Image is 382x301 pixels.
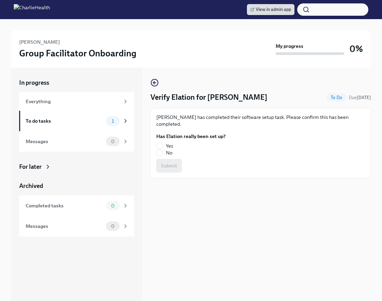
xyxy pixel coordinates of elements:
span: View in admin app [250,6,291,13]
strong: My progress [276,43,303,50]
div: Completed tasks [26,202,103,209]
span: No [166,149,172,156]
span: Due [349,95,371,100]
label: Has Elation really been set up? [156,133,226,140]
h6: [PERSON_NAME] [19,38,60,46]
a: Completed tasks0 [19,195,134,216]
a: To do tasks1 [19,111,134,131]
div: For later [19,163,42,171]
span: 0 [107,139,119,144]
a: In progress [19,79,134,87]
strong: [DATE] [357,95,371,100]
h3: 0% [350,43,363,55]
h3: Group Facilitator Onboarding [19,47,136,59]
a: Messages0 [19,131,134,152]
div: Everything [26,98,120,105]
span: Yes [166,142,173,149]
span: 1 [108,119,118,124]
p: [PERSON_NAME] has completed their software setup task. Please confirm this has been completed. [156,114,365,127]
a: Archived [19,182,134,190]
div: Messages [26,138,103,145]
span: October 12th, 2025 09:00 [349,94,371,101]
div: Messages [26,222,103,230]
a: Messages0 [19,216,134,236]
h4: Verify Elation for [PERSON_NAME] [150,92,267,102]
img: CharlieHealth [14,4,50,15]
span: 0 [107,203,119,208]
span: To Do [327,95,346,100]
a: Everything [19,92,134,111]
a: For later [19,163,134,171]
span: 0 [107,224,119,229]
div: To do tasks [26,117,103,125]
a: View in admin app [247,4,294,15]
